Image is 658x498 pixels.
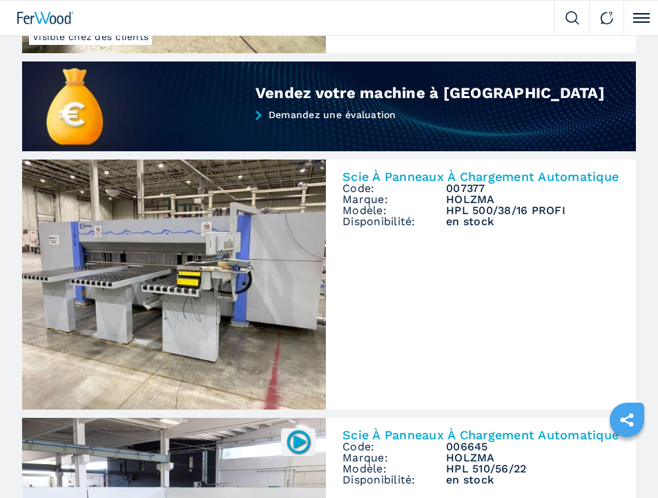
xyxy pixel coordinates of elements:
[285,428,312,455] img: 006645
[342,441,446,452] span: Code:
[342,429,619,441] h2: Scie À Panneaux À Chargement Automatique
[446,475,619,486] span: en stock
[29,28,152,45] span: Visible chez des clients
[22,160,326,410] img: Scie À Panneaux À Chargement Automatique HOLZMA HPL 500/38/16 PROFI
[600,11,614,25] img: Contact us
[446,441,619,452] h3: 006645
[342,171,619,183] h2: Scie À Panneaux À Chargement Automatique
[610,403,644,437] a: sharethis
[446,205,619,216] h3: HPL 500/38/16 PROFI
[342,463,446,475] span: Modèle:
[22,160,636,410] a: Scie À Panneaux À Chargement Automatique HOLZMA HPL 500/38/16 PROFIScie À Panneaux À Chargement A...
[342,452,446,463] span: Marque:
[342,194,446,205] span: Marque:
[599,436,648,488] iframe: Chat
[342,475,446,486] span: Disponibilité:
[342,205,446,216] span: Modèle:
[446,194,619,205] h3: HOLZMA
[17,12,74,24] img: Ferwood
[446,216,619,227] span: en stock
[446,452,619,463] h3: HOLZMA
[255,86,636,101] div: Vendez votre machine à [GEOGRAPHIC_DATA]
[22,61,636,151] img: Vendez votre machine à ferwood
[446,463,619,475] h3: HPL 510/56/22
[342,183,446,194] span: Code:
[22,109,636,151] a: Demandez une évaluation
[342,216,446,227] span: Disponibilité:
[446,183,619,194] h3: 007377
[623,1,658,35] button: Click to toggle menu
[565,11,579,25] img: Search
